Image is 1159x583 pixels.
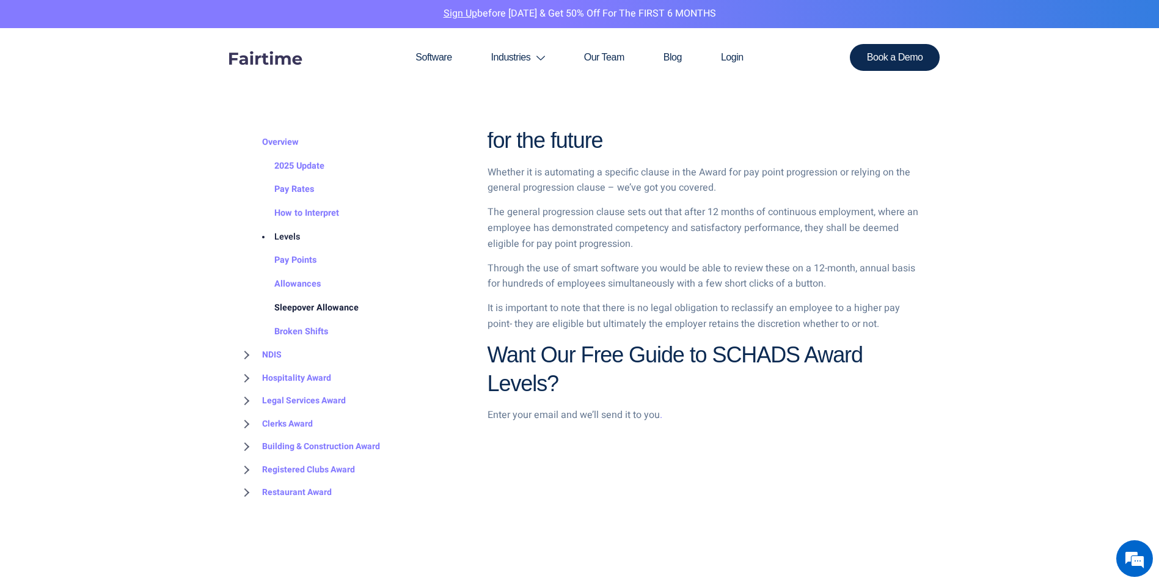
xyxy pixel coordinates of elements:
p: before [DATE] & Get 50% Off for the FIRST 6 MONTHS [9,6,1150,22]
div: Minimize live chat window [200,6,230,35]
a: Sign Up [444,6,477,21]
a: Pay Points [250,249,316,273]
a: 2025 Update [250,154,324,178]
a: Sleepover Allowance [250,296,359,320]
div: 12:15 PM [16,201,120,224]
span: Book a Demo [867,53,923,62]
p: It is important to note that there is no legal obligation to reclassify an employee to a higher p... [488,301,922,332]
nav: BROWSE TOPICS [238,108,469,504]
p: Through the use of smart software you would be able to review these on a 12-month, annual basis f... [488,261,922,292]
a: Clerks Award [238,412,313,435]
a: Building & Construction Award [238,435,380,458]
a: Registered Clubs Award [238,458,355,481]
a: Software [396,28,471,87]
a: . [660,408,662,422]
span: Welcome to Fairtime! [24,206,112,219]
a: Book a Demo [850,44,940,71]
a: Overview [238,131,299,155]
div: Get Started [27,299,95,323]
div: BROWSE TOPICS [238,82,469,504]
strong: Want Our Free Guide to SCHADS Award Levels? [488,342,863,396]
a: How to Interpret [250,202,339,226]
p: Enter your email and we’ll send it to you [488,408,922,424]
textarea: Choose an option [6,356,233,399]
a: Industries [472,28,565,87]
a: Broken Shifts [250,320,328,343]
a: Allowances [250,273,321,296]
a: Our Team [565,28,644,87]
a: Blog [644,28,701,87]
a: Restaurant Award [238,481,332,504]
div: If you need to classify a SCHADS Award employee you have come to the right place! There are 3 qui... [24,237,197,290]
p: The general progression clause sets out that after 12 months of continuous employment, where an e... [488,205,922,252]
div: SCHADS Classification Tool [21,186,117,196]
a: Levels [250,225,300,249]
a: Hospitality Award [238,366,331,389]
p: Whether it is automating a specific clause in the Award for pay point progression or relying on t... [488,165,922,196]
a: NDIS [238,343,282,367]
div: SCHADS Classification Tool [64,68,205,85]
a: Legal Services Award [238,389,346,413]
a: Login [701,28,763,87]
a: Pay Rates [250,178,314,202]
